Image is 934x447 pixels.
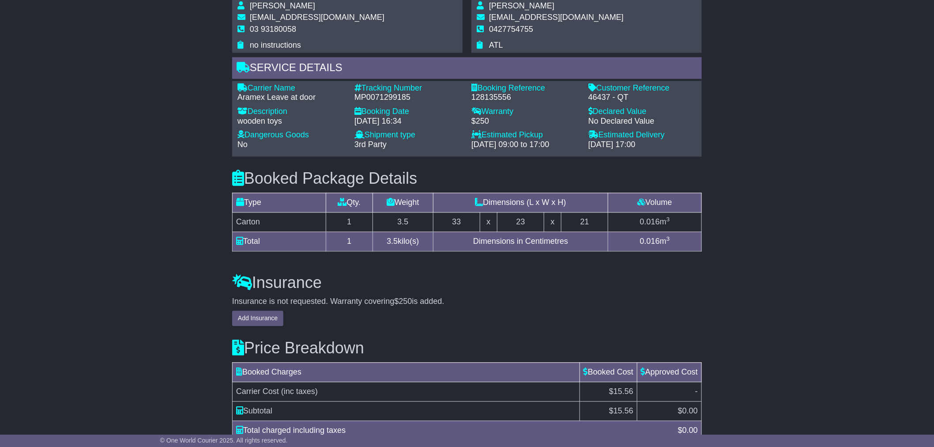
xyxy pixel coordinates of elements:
span: © One World Courier 2025. All rights reserved. [160,437,288,444]
td: 1 [326,212,373,232]
span: [PERSON_NAME] [489,1,554,10]
td: m [608,212,702,232]
div: Booking Date [354,107,463,117]
span: no instructions [250,41,301,49]
div: Booking Reference [471,84,580,94]
td: m [608,232,702,251]
td: Weight [373,193,433,212]
div: 128135556 [471,93,580,103]
td: Volume [608,193,702,212]
div: 46437 - QT [588,93,697,103]
span: $15.56 [609,387,633,396]
span: $250 [395,297,412,306]
div: MP0071299185 [354,93,463,103]
span: 0.00 [682,407,698,416]
div: Estimated Pickup [471,131,580,140]
div: [DATE] 09:00 to 17:00 [471,140,580,150]
sup: 3 [667,236,670,242]
td: $ [637,402,701,421]
td: kilo(s) [373,232,433,251]
td: Approved Cost [637,363,701,382]
td: 1 [326,232,373,251]
div: Carrier Name [237,84,346,94]
div: Declared Value [588,107,697,117]
button: Add Insurance [232,311,283,326]
td: x [480,212,497,232]
td: x [544,212,561,232]
span: 3rd Party [354,140,387,149]
td: Dimensions in Centimetres [433,232,608,251]
span: 03 93180058 [250,25,296,34]
td: Booked Charges [233,363,580,382]
div: Shipment type [354,131,463,140]
div: Aramex Leave at door [237,93,346,103]
div: Total charged including taxes [232,425,674,437]
h3: Price Breakdown [232,340,702,357]
h3: Insurance [232,274,702,292]
span: 0427754755 [489,25,533,34]
div: Tracking Number [354,84,463,94]
div: Service Details [232,57,702,81]
span: 0.016 [640,218,660,227]
div: [DATE] 17:00 [588,140,697,150]
span: (inc taxes) [281,387,318,396]
span: 15.56 [614,407,633,416]
td: Carton [233,212,326,232]
span: [EMAIL_ADDRESS][DOMAIN_NAME] [489,13,624,22]
td: 33 [433,212,480,232]
td: Type [233,193,326,212]
td: 21 [561,212,608,232]
div: wooden toys [237,117,346,127]
div: [DATE] 16:34 [354,117,463,127]
div: Description [237,107,346,117]
div: Insurance is not requested. Warranty covering is added. [232,297,702,307]
span: 0.00 [682,426,698,435]
td: Subtotal [233,402,580,421]
h3: Booked Package Details [232,170,702,188]
span: 3.5 [387,237,398,246]
td: Qty. [326,193,373,212]
span: [EMAIL_ADDRESS][DOMAIN_NAME] [250,13,384,22]
div: Customer Reference [588,84,697,94]
td: 23 [497,212,544,232]
div: No Declared Value [588,117,697,127]
span: No [237,140,248,149]
span: ATL [489,41,503,49]
sup: 3 [667,216,670,223]
div: $250 [471,117,580,127]
td: Dimensions (L x W x H) [433,193,608,212]
div: Dangerous Goods [237,131,346,140]
span: Carrier Cost [236,387,279,396]
td: Total [233,232,326,251]
td: Booked Cost [580,363,637,382]
span: [PERSON_NAME] [250,1,315,10]
td: 3.5 [373,212,433,232]
div: Warranty [471,107,580,117]
div: $ [674,425,702,437]
td: $ [580,402,637,421]
div: Estimated Delivery [588,131,697,140]
span: - [695,387,698,396]
span: 0.016 [640,237,660,246]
